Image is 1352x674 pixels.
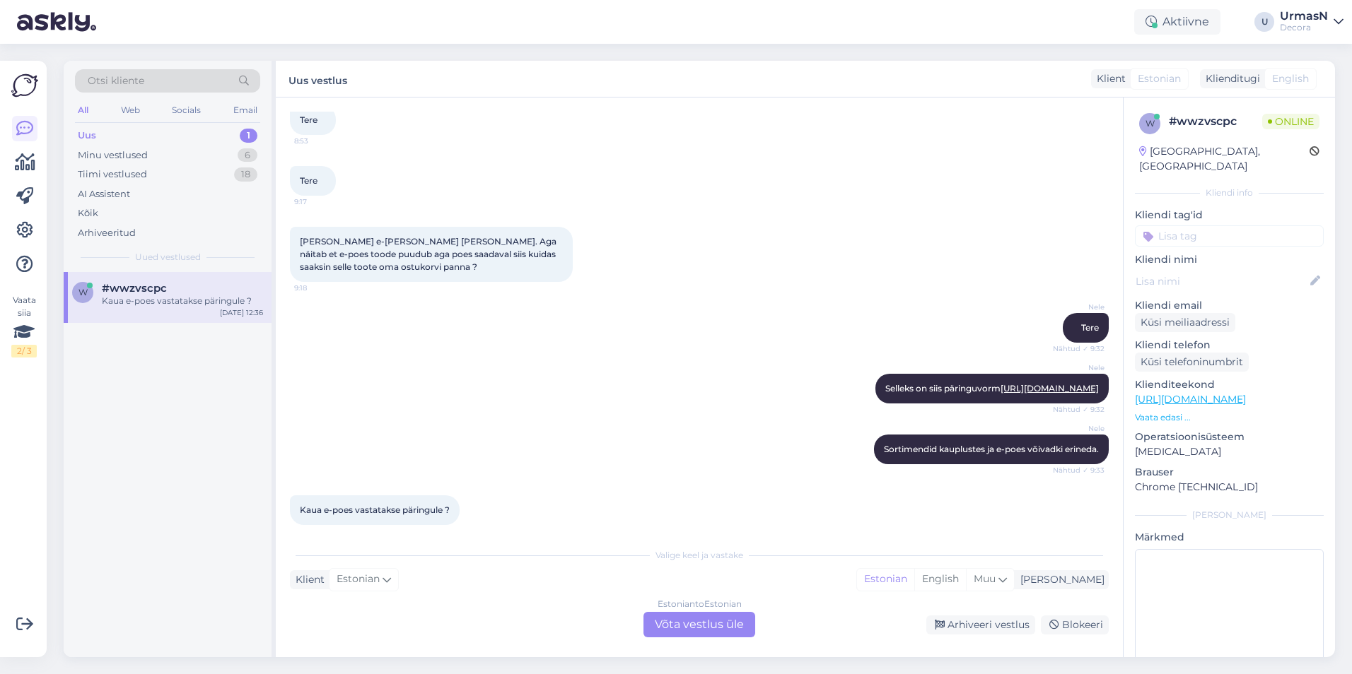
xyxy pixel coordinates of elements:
div: Blokeeri [1041,615,1109,634]
div: # wwzvscpc [1169,113,1262,130]
img: Askly Logo [11,72,38,99]
div: UrmasN [1280,11,1328,22]
input: Lisa tag [1135,225,1324,247]
p: Klienditeekond [1135,377,1324,392]
span: w [78,287,88,297]
div: Klient [1091,71,1126,86]
div: Kaua e-poes vastatakse päringule ? [102,295,263,307]
div: 6 [238,148,257,162]
div: [DATE] 12:36 [220,307,263,318]
span: Selleks on siis päringuvorm [885,383,1099,394]
div: Tiimi vestlused [78,167,147,182]
div: Email [231,101,260,119]
div: Küsi telefoninumbrit [1135,353,1249,372]
p: Märkmed [1135,530,1324,545]
span: Online [1262,114,1319,129]
a: UrmasNDecora [1280,11,1344,33]
div: All [75,101,91,119]
span: Nähtud ✓ 9:32 [1051,343,1105,354]
div: Web [118,101,143,119]
div: 18 [234,167,257,182]
div: [PERSON_NAME] [1015,572,1105,587]
span: [PERSON_NAME] e-[PERSON_NAME] [PERSON_NAME]. Aga näitab et e-poes toode puudub aga poes saadaval ... [300,236,559,272]
span: Uued vestlused [135,251,201,264]
div: Kõik [78,206,98,220]
div: Uus [78,129,96,143]
span: Tere [1081,322,1099,333]
label: Uus vestlus [289,69,347,88]
span: Nele [1051,302,1105,312]
div: Arhiveeri vestlus [926,615,1035,634]
div: Decora [1280,22,1328,33]
p: Operatsioonisüsteem [1135,430,1324,444]
div: Estonian to Estonian [658,598,742,610]
div: English [914,569,966,590]
span: Estonian [1138,71,1181,86]
div: Vaata siia [11,294,37,357]
span: 8:53 [294,136,347,146]
div: 2 / 3 [11,345,37,357]
span: Sortimendid kauplustes ja e-poes võivadki erineda. [884,444,1099,454]
input: Lisa nimi [1136,273,1307,289]
span: 12:36 [294,526,347,536]
a: [URL][DOMAIN_NAME] [1135,393,1246,406]
div: Estonian [857,569,914,590]
p: Kliendi telefon [1135,338,1324,353]
a: [URL][DOMAIN_NAME] [1001,383,1099,394]
span: Nele [1051,362,1105,373]
div: 1 [240,129,257,143]
span: English [1272,71,1309,86]
p: Kliendi email [1135,298,1324,313]
span: 9:17 [294,196,347,207]
div: AI Assistent [78,187,130,201]
span: Nele [1051,423,1105,434]
p: Kliendi nimi [1135,252,1324,267]
span: Kaua e-poes vastatakse päringule ? [300,504,450,515]
div: Valige keel ja vastake [290,549,1109,562]
span: Muu [974,572,996,585]
div: U [1254,12,1274,32]
span: Otsi kliente [88,73,144,88]
p: Kliendi tag'id [1135,208,1324,223]
span: Nähtud ✓ 9:32 [1051,404,1105,415]
div: Küsi meiliaadressi [1135,313,1235,332]
p: Chrome [TECHNICAL_ID] [1135,480,1324,495]
div: Aktiivne [1134,9,1220,35]
span: Tere [300,114,317,125]
span: Nähtud ✓ 9:33 [1051,465,1105,475]
div: Arhiveeritud [78,226,136,240]
div: Minu vestlused [78,148,148,162]
p: Vaata edasi ... [1135,411,1324,424]
p: Brauser [1135,465,1324,480]
span: 9:18 [294,283,347,293]
div: Kliendi info [1135,187,1324,199]
div: [GEOGRAPHIC_DATA], [GEOGRAPHIC_DATA] [1139,144,1310,174]
div: [PERSON_NAME] [1135,509,1324,521]
span: Estonian [337,572,380,587]
span: w [1146,118,1155,129]
div: Võta vestlus üle [643,612,755,637]
div: Klient [290,572,325,587]
span: #wwzvscpc [102,282,167,295]
p: [MEDICAL_DATA] [1135,444,1324,459]
div: Socials [169,101,204,119]
div: Klienditugi [1200,71,1260,86]
span: Tere [300,175,317,186]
